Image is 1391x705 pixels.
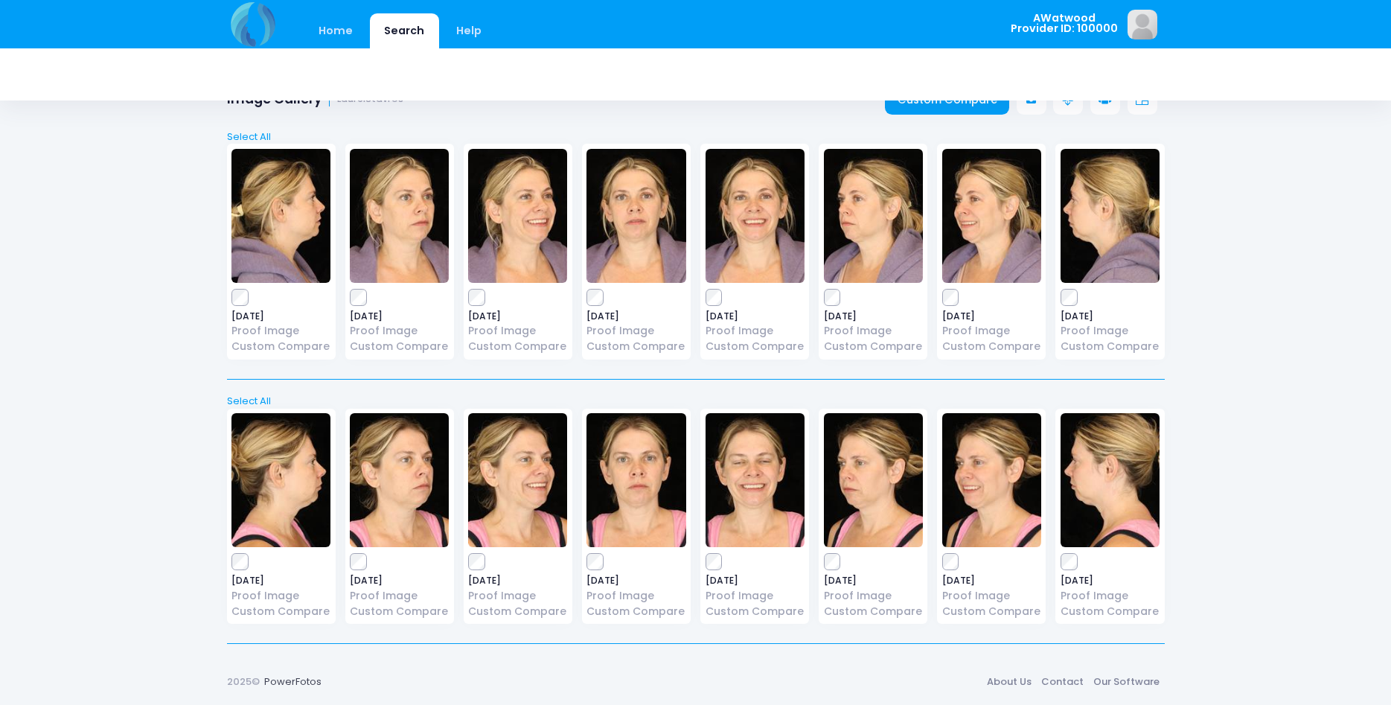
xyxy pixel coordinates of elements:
[468,588,567,604] a: Proof Image
[586,413,685,547] img: image
[942,312,1041,321] span: [DATE]
[231,323,330,339] a: Proof Image
[824,604,923,619] a: Custom Compare
[1061,604,1160,619] a: Custom Compare
[231,339,330,354] a: Custom Compare
[942,339,1041,354] a: Custom Compare
[350,149,449,283] img: image
[350,312,449,321] span: [DATE]
[942,323,1041,339] a: Proof Image
[231,413,330,547] img: image
[706,312,805,321] span: [DATE]
[1061,312,1160,321] span: [DATE]
[586,576,685,585] span: [DATE]
[706,339,805,354] a: Custom Compare
[942,149,1041,283] img: image
[231,576,330,585] span: [DATE]
[982,669,1037,695] a: About Us
[1061,576,1160,585] span: [DATE]
[350,339,449,354] a: Custom Compare
[706,149,805,283] img: image
[706,413,805,547] img: image
[942,413,1041,547] img: image
[468,312,567,321] span: [DATE]
[824,323,923,339] a: Proof Image
[586,149,685,283] img: image
[824,413,923,547] img: image
[824,312,923,321] span: [DATE]
[264,674,322,689] a: PowerFotos
[468,576,567,585] span: [DATE]
[706,576,805,585] span: [DATE]
[586,604,685,619] a: Custom Compare
[1011,13,1118,34] span: AWatwood Provider ID: 100000
[1061,323,1160,339] a: Proof Image
[231,588,330,604] a: Proof Image
[222,130,1169,144] a: Select All
[824,576,923,585] span: [DATE]
[586,323,685,339] a: Proof Image
[1128,10,1157,39] img: image
[227,674,260,689] span: 2025©
[350,413,449,547] img: image
[1061,588,1160,604] a: Proof Image
[942,588,1041,604] a: Proof Image
[1061,149,1160,283] img: image
[350,588,449,604] a: Proof Image
[304,13,368,48] a: Home
[706,323,805,339] a: Proof Image
[586,339,685,354] a: Custom Compare
[586,312,685,321] span: [DATE]
[1061,413,1160,547] img: image
[824,588,923,604] a: Proof Image
[468,413,567,547] img: image
[468,323,567,339] a: Proof Image
[370,13,439,48] a: Search
[706,604,805,619] a: Custom Compare
[468,149,567,283] img: image
[824,339,923,354] a: Custom Compare
[586,588,685,604] a: Proof Image
[468,604,567,619] a: Custom Compare
[1037,669,1089,695] a: Contact
[222,394,1169,409] a: Select All
[1089,669,1165,695] a: Our Software
[350,323,449,339] a: Proof Image
[337,94,403,105] small: LaurelStavros
[350,576,449,585] span: [DATE]
[824,149,923,283] img: image
[231,604,330,619] a: Custom Compare
[231,312,330,321] span: [DATE]
[468,339,567,354] a: Custom Compare
[350,604,449,619] a: Custom Compare
[942,604,1041,619] a: Custom Compare
[1061,339,1160,354] a: Custom Compare
[441,13,496,48] a: Help
[706,588,805,604] a: Proof Image
[231,149,330,283] img: image
[942,576,1041,585] span: [DATE]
